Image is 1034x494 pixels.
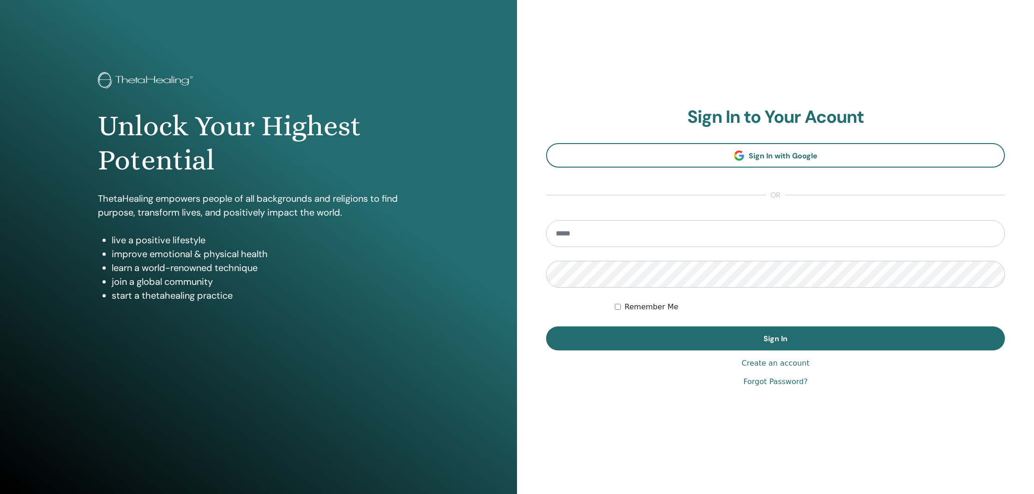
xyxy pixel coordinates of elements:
[546,107,1005,128] h2: Sign In to Your Acount
[741,358,809,369] a: Create an account
[98,192,420,219] p: ThetaHealing empowers people of all backgrounds and religions to find purpose, transform lives, a...
[112,275,420,289] li: join a global community
[766,190,785,201] span: or
[98,109,420,178] h1: Unlock Your Highest Potential
[546,326,1005,350] button: Sign In
[112,247,420,261] li: improve emotional & physical health
[763,334,788,343] span: Sign In
[112,233,420,247] li: live a positive lifestyle
[546,143,1005,168] a: Sign In with Google
[749,151,818,161] span: Sign In with Google
[112,289,420,302] li: start a thetahealing practice
[743,376,807,387] a: Forgot Password?
[625,301,679,313] label: Remember Me
[112,261,420,275] li: learn a world-renowned technique
[615,301,1005,313] div: Keep me authenticated indefinitely or until I manually logout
